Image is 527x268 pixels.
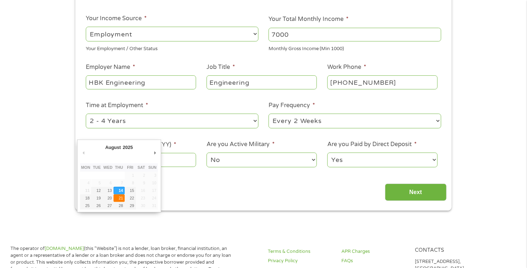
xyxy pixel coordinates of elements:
[207,141,275,148] label: Are you Active Military
[104,142,122,152] div: August
[385,184,447,201] input: Next
[127,165,133,170] abbr: Friday
[86,75,196,89] input: Walmart
[45,246,84,251] a: [DOMAIN_NAME]
[80,148,87,158] button: Previous Month
[269,28,441,41] input: 1800
[125,194,136,202] button: 22
[103,165,112,170] abbr: Wednesday
[268,248,333,255] a: Terms & Conditions
[86,63,135,71] label: Employer Name
[125,202,136,210] button: 29
[341,258,406,264] a: FAQs
[269,102,315,109] label: Pay Frequency
[114,194,125,202] button: 21
[81,165,90,170] abbr: Monday
[102,202,114,210] button: 27
[122,142,134,152] div: 2025
[327,63,366,71] label: Work Phone
[207,63,235,71] label: Job Title
[102,187,114,194] button: 13
[341,248,406,255] a: APR Charges
[114,187,125,194] button: 14
[102,194,114,202] button: 20
[207,75,317,89] input: Cashier
[114,202,125,210] button: 28
[268,258,333,264] a: Privacy Policy
[91,202,102,210] button: 26
[148,165,156,170] abbr: Sunday
[327,141,417,148] label: Are you Paid by Direct Deposit
[80,194,91,202] button: 18
[80,202,91,210] button: 25
[115,165,123,170] abbr: Thursday
[91,187,102,194] button: 12
[415,247,480,254] h4: Contacts
[327,75,438,89] input: (231) 754-4010
[86,43,258,53] div: Your Employment / Other Status
[86,15,147,22] label: Your Income Source
[269,43,441,53] div: Monthly Gross Income (Min 1000)
[138,165,145,170] abbr: Saturday
[91,194,102,202] button: 19
[151,148,158,158] button: Next Month
[86,102,148,109] label: Time at Employment
[269,16,349,23] label: Your Total Monthly Income
[125,187,136,194] button: 15
[93,165,101,170] abbr: Tuesday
